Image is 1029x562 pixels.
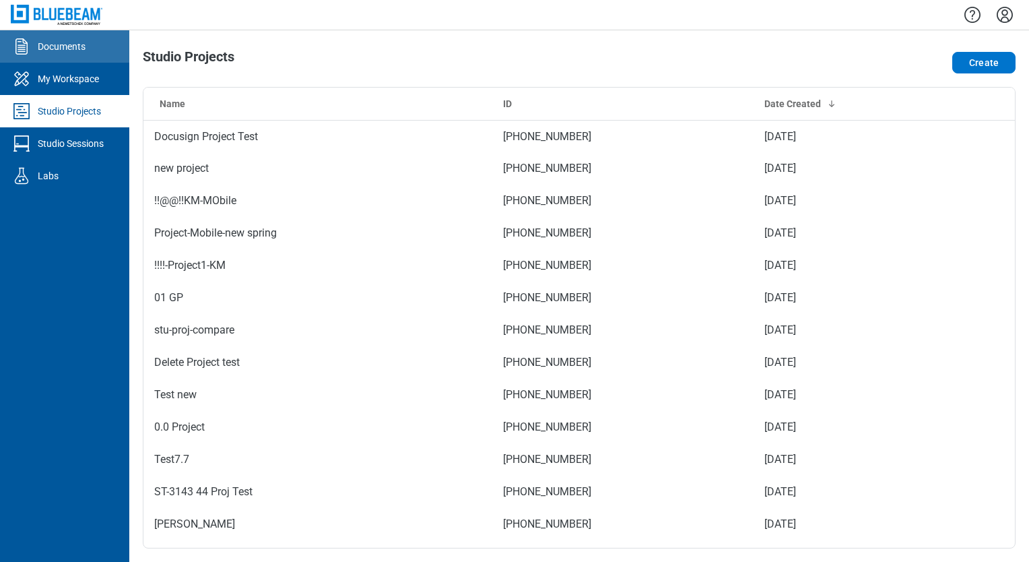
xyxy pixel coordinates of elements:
svg: Studio Projects [11,100,32,122]
td: [DATE] [754,346,928,379]
svg: Studio Sessions [11,133,32,154]
td: [PHONE_NUMBER] [492,508,754,540]
div: Name [160,97,482,111]
td: [DATE] [754,185,928,217]
td: Delete Project test [143,346,492,379]
td: [PHONE_NUMBER] [492,120,754,152]
td: [PHONE_NUMBER] [492,346,754,379]
td: [PHONE_NUMBER] [492,411,754,443]
button: Settings [994,3,1016,26]
td: [DATE] [754,152,928,185]
td: [DATE] [754,476,928,508]
td: [DATE] [754,443,928,476]
svg: My Workspace [11,68,32,90]
td: !!@@!!KM-MObile [143,185,492,217]
td: [PHONE_NUMBER] [492,217,754,249]
img: Bluebeam, Inc. [11,5,102,24]
td: [PHONE_NUMBER] [492,443,754,476]
td: Project-Mobile-new spring [143,217,492,249]
svg: Documents [11,36,32,57]
button: Create [952,52,1016,73]
td: ST-3143 44 Proj Test [143,476,492,508]
div: Documents [38,40,86,53]
td: [PHONE_NUMBER] [492,152,754,185]
td: !!!!-Project1-KM [143,249,492,282]
td: stu-proj-compare [143,314,492,346]
td: [PERSON_NAME] [143,508,492,540]
td: [PHONE_NUMBER] [492,379,754,411]
td: Docusign Project Test [143,120,492,152]
td: [PHONE_NUMBER] [492,476,754,508]
td: 01 GP [143,282,492,314]
svg: Labs [11,165,32,187]
td: [DATE] [754,282,928,314]
td: Test new [143,379,492,411]
td: [PHONE_NUMBER] [492,314,754,346]
h1: Studio Projects [143,49,234,71]
td: 0.0 Project [143,411,492,443]
td: [DATE] [754,379,928,411]
td: [PHONE_NUMBER] [492,249,754,282]
td: Test7.7 [143,443,492,476]
td: [DATE] [754,411,928,443]
td: [DATE] [754,508,928,540]
div: My Workspace [38,72,99,86]
div: Studio Sessions [38,137,104,150]
div: Labs [38,169,59,183]
div: Studio Projects [38,104,101,118]
td: [DATE] [754,120,928,152]
td: [DATE] [754,249,928,282]
td: [DATE] [754,314,928,346]
td: [DATE] [754,217,928,249]
div: Date Created [764,97,917,111]
div: ID [503,97,743,111]
td: new project [143,152,492,185]
td: [PHONE_NUMBER] [492,185,754,217]
td: [PHONE_NUMBER] [492,282,754,314]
